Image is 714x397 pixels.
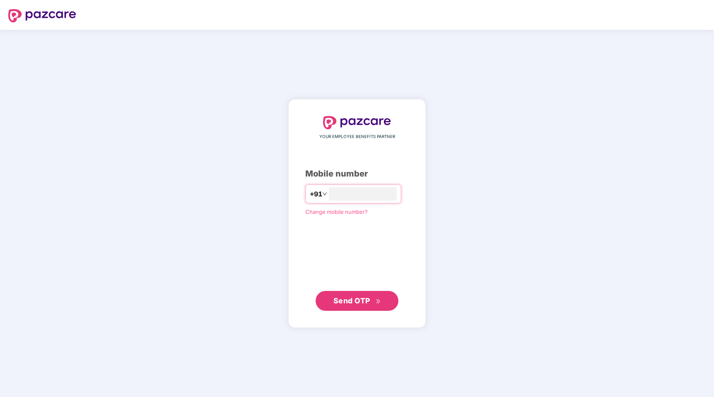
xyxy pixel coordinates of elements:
[322,191,327,196] span: down
[376,299,381,304] span: double-right
[305,208,368,215] a: Change mobile number?
[316,291,398,311] button: Send OTPdouble-right
[310,189,322,199] span: +91
[323,116,391,129] img: logo
[319,133,395,140] span: YOUR EMPLOYEE BENEFITS PARTNER
[333,296,370,305] span: Send OTP
[8,9,76,22] img: logo
[305,167,409,180] div: Mobile number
